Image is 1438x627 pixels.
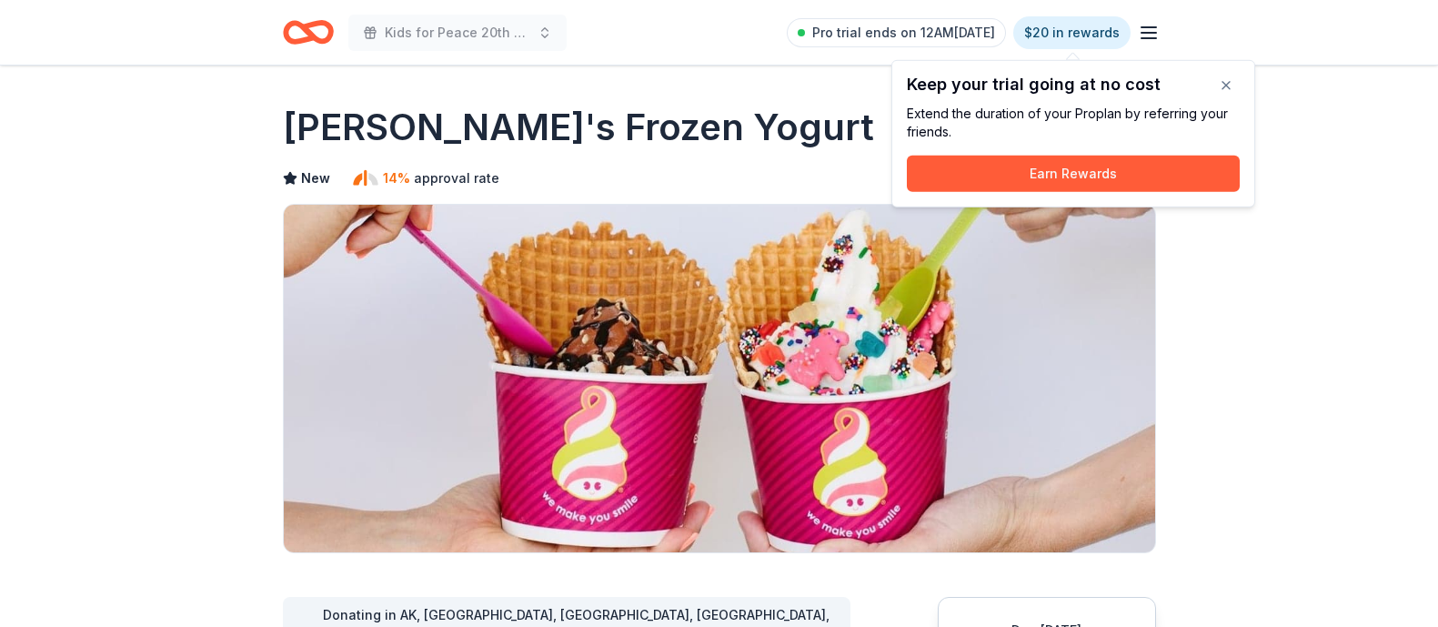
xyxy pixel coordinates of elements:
[907,105,1240,141] div: Extend the duration of your Pro plan by referring your friends.
[812,22,995,44] span: Pro trial ends on 12AM[DATE]
[284,205,1155,552] img: Image for Menchie's Frozen Yogurt
[907,156,1240,192] button: Earn Rewards
[385,22,530,44] span: Kids for Peace 20th Anniversary Gala
[414,167,499,189] span: approval rate
[348,15,567,51] button: Kids for Peace 20th Anniversary Gala
[787,18,1006,47] a: Pro trial ends on 12AM[DATE]
[301,167,330,189] span: New
[383,167,410,189] span: 14%
[283,11,334,54] a: Home
[907,76,1240,94] div: Keep your trial going at no cost
[1013,16,1131,49] a: $20 in rewards
[283,102,874,153] h1: [PERSON_NAME]'s Frozen Yogurt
